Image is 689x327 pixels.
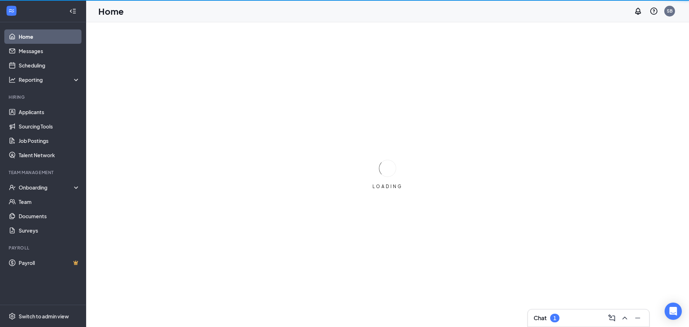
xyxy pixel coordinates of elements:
button: ChevronUp [619,312,631,324]
a: Sourcing Tools [19,119,80,134]
div: LOADING [370,183,406,190]
svg: Analysis [9,76,16,83]
svg: Settings [9,313,16,320]
svg: QuestionInfo [650,7,658,15]
h1: Home [98,5,124,17]
svg: Notifications [634,7,642,15]
button: ComposeMessage [606,312,618,324]
h3: Chat [534,314,547,322]
div: SB [667,8,672,14]
div: Open Intercom Messenger [665,303,682,320]
div: Hiring [9,94,79,100]
svg: ComposeMessage [608,314,616,322]
svg: ChevronUp [620,314,629,322]
a: Messages [19,44,80,58]
svg: Minimize [633,314,642,322]
svg: UserCheck [9,184,16,191]
div: Switch to admin view [19,313,69,320]
a: Talent Network [19,148,80,162]
div: Reporting [19,76,80,83]
button: Minimize [632,312,643,324]
a: Surveys [19,223,80,238]
div: Team Management [9,169,79,176]
a: Applicants [19,105,80,119]
svg: WorkstreamLogo [8,7,15,14]
a: Scheduling [19,58,80,73]
a: Team [19,195,80,209]
div: Onboarding [19,184,74,191]
a: Documents [19,209,80,223]
a: Job Postings [19,134,80,148]
div: Payroll [9,245,79,251]
a: PayrollCrown [19,256,80,270]
div: 1 [553,315,556,321]
a: Home [19,29,80,44]
svg: Collapse [69,8,76,15]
